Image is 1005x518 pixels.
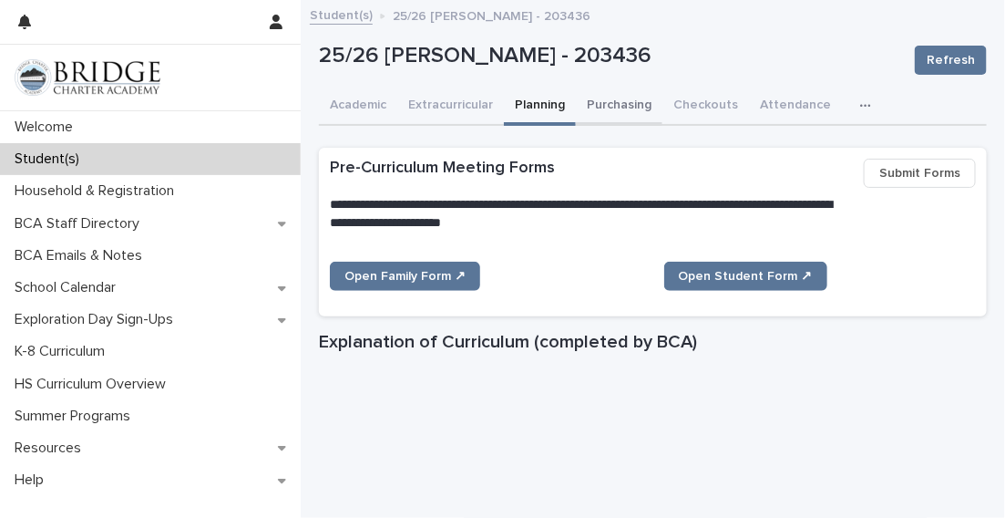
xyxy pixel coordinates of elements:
p: BCA Emails & Notes [7,247,157,264]
span: Open Family Form ↗ [344,270,466,283]
p: BCA Staff Directory [7,215,154,233]
p: Welcome [7,119,87,136]
p: Household & Registration [7,182,189,200]
button: Planning [504,88,576,126]
p: School Calendar [7,279,130,296]
button: Academic [319,88,397,126]
h2: Pre-Curriculum Meeting Forms [330,159,555,179]
p: Student(s) [7,150,94,168]
button: Extracurricular [397,88,504,126]
button: Checkouts [662,88,749,126]
a: Open Student Form ↗ [664,262,827,291]
span: Refresh [927,51,975,69]
span: Open Student Form ↗ [679,270,813,283]
a: Student(s) [310,4,373,25]
button: Refresh [915,46,987,75]
p: Resources [7,440,96,457]
button: Purchasing [576,88,662,126]
p: Help [7,471,58,489]
p: Exploration Day Sign-Ups [7,311,188,328]
button: Attendance [749,88,842,126]
p: Summer Programs [7,408,145,425]
img: V1C1m3IdTEidaUdm9Hs0 [15,59,160,96]
p: 25/26 [PERSON_NAME] - 203436 [393,5,590,25]
p: K-8 Curriculum [7,343,119,360]
a: Open Family Form ↗ [330,262,480,291]
h1: Explanation of Curriculum (completed by BCA) [319,331,987,353]
button: Submit Forms [864,159,976,188]
span: Submit Forms [879,164,960,182]
p: HS Curriculum Overview [7,376,180,393]
p: 25/26 [PERSON_NAME] - 203436 [319,43,900,69]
